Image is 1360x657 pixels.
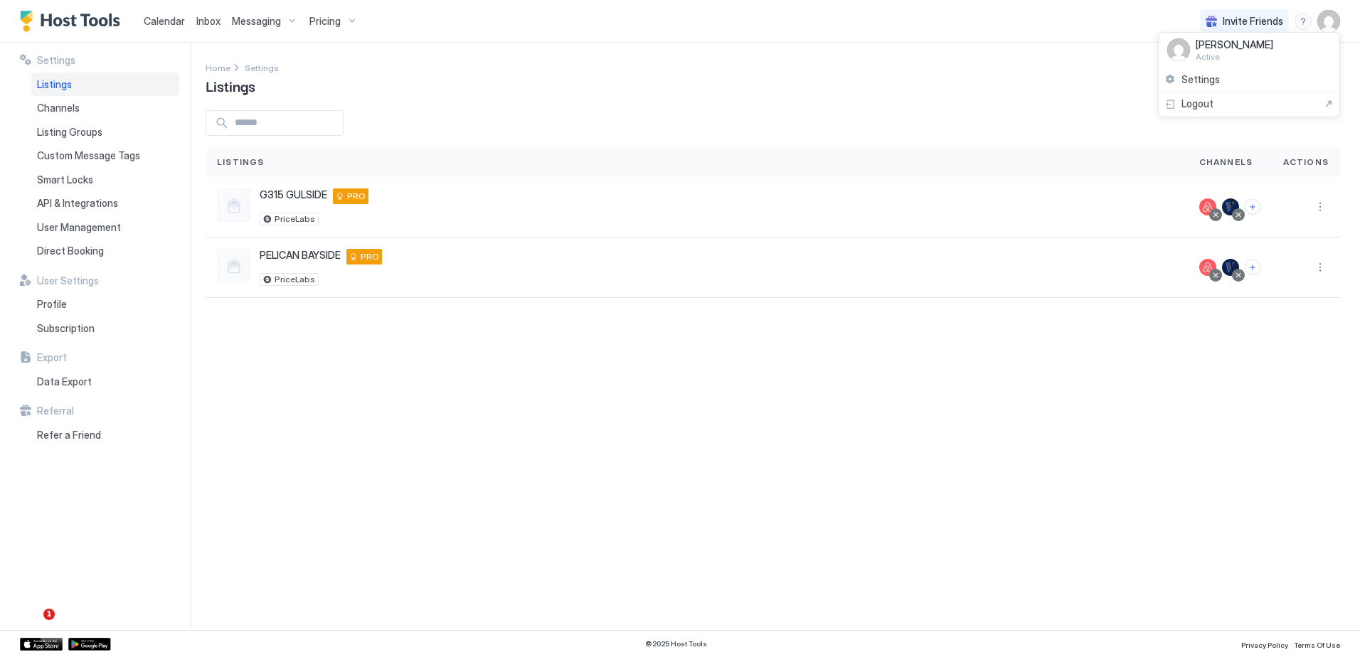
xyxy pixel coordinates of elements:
[1181,73,1220,86] span: Settings
[1196,38,1273,51] span: [PERSON_NAME]
[1196,51,1273,62] span: Active
[1181,97,1213,110] span: Logout
[14,609,48,643] iframe: Intercom live chat
[43,609,55,620] span: 1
